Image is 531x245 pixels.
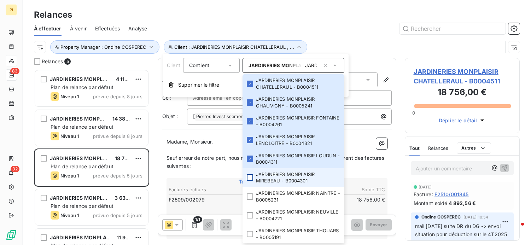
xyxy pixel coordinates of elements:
button: Property Manager : Ondine COSPEREC [50,40,159,54]
li: JARDINERIES MONPLAISIR CHAUVIGNY - B0005241 [243,93,344,112]
span: 3 631,20 € [115,195,141,201]
span: Déplier le détail [439,117,477,124]
button: Client : JARDINERIES MONPLAISIR CHATELLERAUL , ... [164,40,307,54]
li: JARDINERIES MONPLAISIR FONTAINE - B0004261 [243,112,344,130]
th: Factures échues [168,186,240,193]
label: Cc : [162,94,187,101]
button: Autres [457,142,491,154]
li: JARDINERIES MONPLAISIR CHATELLERAUL - B0004511 [243,74,344,93]
img: Logo LeanPay [6,229,17,241]
span: Effectuées [95,25,120,32]
span: 18 756,00 € [115,155,144,161]
span: JARDINERIES MONPLAISIR CHATELLERAUL [50,155,156,161]
span: JARDINERIES MONPLAISIR FONTAINE [50,195,143,201]
div: grid [34,69,149,245]
span: 11 908,80 € [117,234,145,240]
li: JARDINERIES MONPLAISIR MIREBEAU - B0004301 [243,168,344,187]
span: Plan de relance par défaut [51,124,113,130]
li: JARDINERIES MONPLAISIR NAINTRE - B0005231 [243,187,344,206]
span: prévue depuis 5 jours [93,212,142,218]
span: Property Manager : Ondine COSPEREC [60,44,146,50]
span: De : [162,63,187,70]
span: Plan de relance par défaut [51,203,113,209]
li: JARDINERIES MONPLAISIR LENCLOITRE - B0004321 [243,130,344,149]
span: Contient [189,62,209,68]
h3: 18 756,00 € [414,86,511,100]
span: Sauf erreur de notre part, nous n’avons pas [MEDICAL_DATA] reçu le paiement des factures suivantes : [167,155,386,169]
span: Pierres Investissement [195,113,246,121]
span: JARDINERIES MONPLAISIR CHATELLERAUL - B0004511 [414,67,511,86]
span: 14 382,00 € [112,116,142,122]
input: Rechercher [399,23,506,34]
span: [DATE] 10:54 [463,215,489,219]
h3: Relances [34,8,72,21]
span: Total TTC à régler : 18 756,00 € [168,178,386,185]
span: mail [DATE] suite DR du DG -> envoi situation pour déduction sur le 4T2025 [415,223,507,237]
span: Montant soldé [414,199,448,207]
td: 18 756,00 € [314,196,386,204]
span: prévue depuis 8 jours [93,94,142,99]
iframe: Intercom live chat [507,221,524,238]
span: Relances [428,145,448,151]
span: Niveau 1 [60,94,79,99]
label: À : [162,76,187,83]
span: JARDINERIES MONPLAISIR LENCLOITRE [50,76,148,82]
span: Madame, Monsieur, [167,139,213,145]
span: JARDINERIES MONPLAISIR [GEOGRAPHIC_DATA] [50,234,169,240]
span: Ondine COSPEREC [421,214,461,220]
span: F2509/002079 [169,196,205,203]
th: Solde TTC [314,186,386,193]
span: JARDINERIES MONPLAISIR LOUDUN [50,116,138,122]
span: 4 116,00 € [116,76,141,82]
button: Supprimer le filtre [163,77,349,93]
button: Envoyer [366,219,391,231]
div: PI [6,4,17,16]
span: 1/1 [193,216,202,223]
span: 4 892,56 € [449,199,476,207]
li: JARDINERIES MONPLAISIR THOUARS - B0005191 [243,224,344,243]
span: Facture : [414,191,433,198]
span: Tout [409,145,420,151]
span: prévue depuis 5 jours [93,173,142,179]
span: 83 [10,68,19,74]
span: 0 [412,110,415,116]
span: 32 [11,166,19,172]
span: Plan de relance par défaut [51,163,113,169]
span: F2510/001845 [434,191,469,198]
li: JARDINERIES MONPLAISIR NEUVILLE - B0004221 [243,206,344,224]
span: Client : JARDINERIES MONPLAISIR CHATELLERAUL , ... [174,44,294,50]
span: 5 [64,58,71,65]
button: Déplier le détail [437,116,488,124]
span: À venir [70,25,87,32]
span: À effectuer [34,25,62,32]
span: prévue depuis 8 jours [93,133,142,139]
span: Niveau 1 [60,173,79,179]
span: [DATE] [419,185,432,189]
li: JARDINERIES MONPLAISIR LOUDUN - B0004311 [243,150,344,168]
span: [ [193,113,195,119]
span: JARDINERIES MONPLAISIR CHATELLERAUL - B0004511 [249,63,378,68]
span: Objet : [162,113,178,119]
span: Supprimer le filtre [178,81,219,88]
span: Plan de relance par défaut [51,84,113,90]
span: Niveau 1 [60,133,79,139]
span: Niveau 1 [60,212,79,218]
span: Client [167,62,180,68]
input: Adresse email en copie ... [193,93,269,103]
span: Relances [42,58,63,65]
th: Retard [241,186,313,193]
span: Analyse [128,25,147,32]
